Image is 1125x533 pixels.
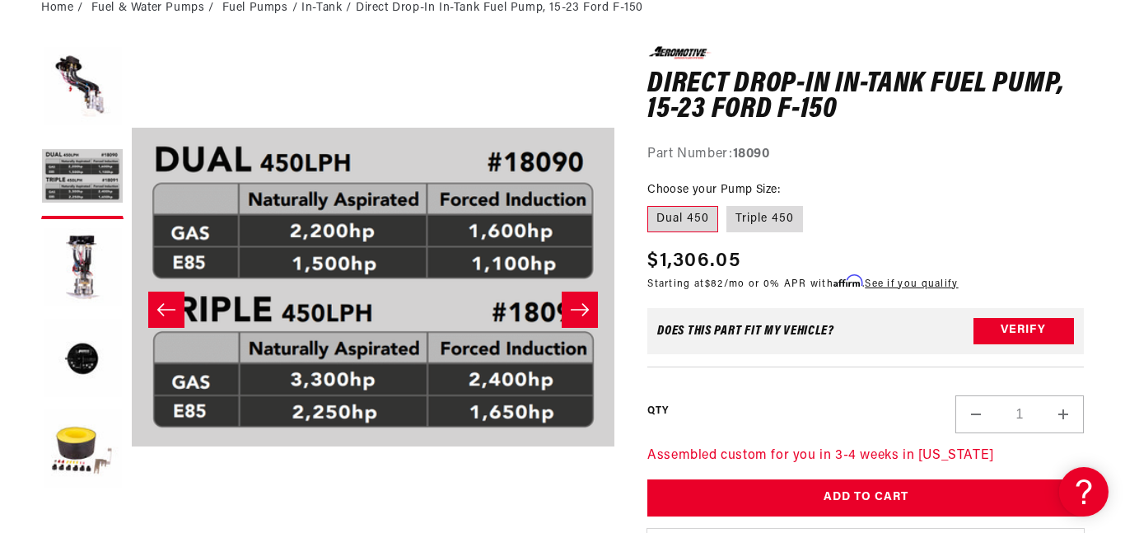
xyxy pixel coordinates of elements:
button: Load image 4 in gallery view [41,318,124,400]
div: Part Number: [647,144,1084,166]
span: Affirm [833,275,862,288]
span: $1,306.05 [647,246,740,276]
button: Slide left [148,292,184,328]
label: Triple 450 [726,206,803,232]
a: See if you qualify - Learn more about Affirm Financing (opens in modal) [865,279,958,289]
p: Starting at /mo or 0% APR with . [647,276,958,292]
button: Load image 5 in gallery view [41,409,124,491]
p: Assembled custom for you in 3-4 weeks in [US_STATE] [647,446,1084,467]
div: Does This part fit My vehicle? [657,325,834,338]
button: Slide right [562,292,598,328]
button: Load image 2 in gallery view [41,137,124,219]
strong: 18090 [733,147,770,161]
h1: Direct Drop-In In-Tank Fuel Pump, 15-23 Ford F-150 [647,72,1084,124]
span: $82 [705,279,724,289]
button: Verify [973,318,1074,344]
label: QTY [647,404,668,418]
button: Add to Cart [647,479,1084,517]
label: Dual 450 [647,206,718,232]
button: Load image 1 in gallery view [41,46,124,129]
legend: Choose your Pump Size: [647,181,782,199]
button: Load image 3 in gallery view [41,227,124,310]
